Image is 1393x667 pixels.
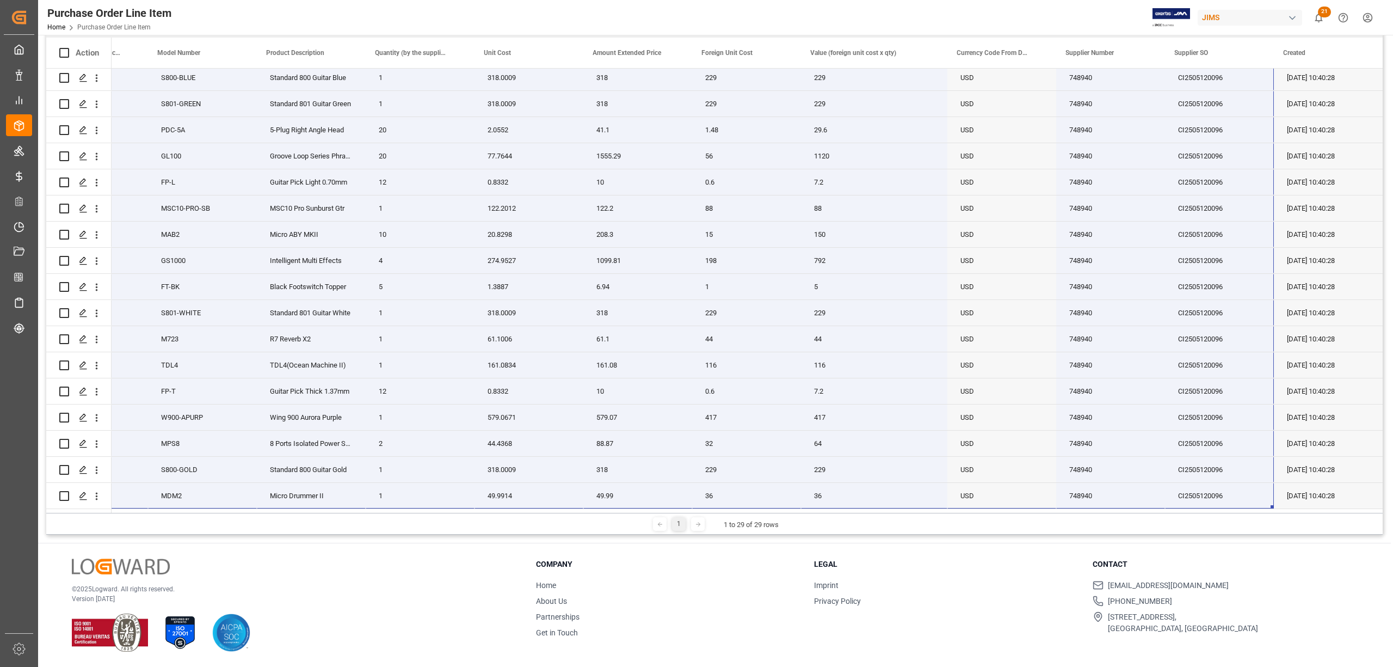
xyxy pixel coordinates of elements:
div: 12 [366,378,474,404]
div: 88 [692,195,801,221]
a: Imprint [814,581,839,590]
div: PDC-5A [148,117,257,143]
div: Standard 801 Guitar White [257,300,366,326]
div: USD [947,195,1056,221]
span: Currency Code From Detail [957,49,1030,57]
img: Exertis%20JAM%20-%20Email%20Logo.jpg_1722504956.jpg [1152,8,1190,27]
div: 61.1006 [474,326,583,352]
div: S800-BLUE [148,65,257,90]
div: 36 [692,483,801,509]
div: 229 [801,65,947,90]
div: [DATE] 10:40:28 [1274,457,1383,482]
div: 229 [692,457,801,482]
div: USD [947,65,1056,90]
div: CI2505120096 [1165,483,1274,509]
div: GS1000 [148,248,257,273]
span: Amount Extended Price [593,49,661,57]
div: USD [947,248,1056,273]
div: 579.07 [583,405,692,430]
div: Press SPACE to select this row. [46,91,112,117]
div: Press SPACE to select this row. [46,300,112,326]
div: MSC10 Pro Sunburst Gtr [257,195,366,221]
div: 1 [366,91,474,117]
div: [DATE] 10:40:28 [1274,405,1383,430]
div: 748940 [1056,169,1165,195]
div: 1 [366,65,474,90]
div: CI2505120096 [1165,169,1274,195]
span: Supplier Number [1065,49,1114,57]
div: [DATE] 10:40:28 [1274,274,1383,299]
div: CI2505120096 [1165,65,1274,90]
div: 792 [801,248,947,273]
div: Press SPACE to select this row. [46,483,112,509]
div: 29.6 [801,117,947,143]
div: TDL4 [148,352,257,378]
div: [DATE] 10:40:28 [1274,143,1383,169]
div: 1 [366,326,474,352]
h3: Contact [1093,559,1357,570]
h3: Legal [814,559,1078,570]
div: USD [947,405,1056,430]
span: 21 [1318,7,1331,17]
div: 748940 [1056,248,1165,273]
div: Wing 900 Aurora Purple [257,405,366,430]
div: CI2505120096 [1165,222,1274,247]
a: Partnerships [536,613,580,621]
div: 64 [801,431,947,456]
div: 748940 [1056,222,1165,247]
div: W900-APURP [148,405,257,430]
div: CI2505120096 [1165,378,1274,404]
div: 12 [366,169,474,195]
p: © 2025 Logward. All rights reserved. [72,584,509,594]
div: S801-WHITE [148,300,257,326]
div: CI2505120096 [1165,457,1274,482]
span: Quantity (by the supplier) [375,49,448,57]
div: [DATE] 10:40:28 [1274,248,1383,273]
div: Press SPACE to select this row. [46,431,112,457]
a: Privacy Policy [814,597,861,605]
div: 579.0671 [474,405,583,430]
div: Guitar Pick Light 0.70mm [257,169,366,195]
div: Press SPACE to select this row. [46,117,112,143]
div: 44 [801,326,947,352]
div: Press SPACE to select this row. [46,405,112,431]
div: Black Footswitch Topper [257,274,366,299]
div: 116 [801,352,947,378]
span: Created [1283,49,1305,57]
div: 161.0834 [474,352,583,378]
div: 748940 [1056,195,1165,221]
div: JIMS [1198,10,1302,26]
div: Press SPACE to select this row. [46,65,112,91]
div: USD [947,117,1056,143]
span: Supplier SO [1174,49,1208,57]
div: 10 [583,169,692,195]
img: Logward Logo [72,559,170,574]
div: 748940 [1056,117,1165,143]
div: R7 Reverb X2 [257,326,366,352]
button: JIMS [1198,7,1306,28]
div: 748940 [1056,300,1165,326]
div: 77.7644 [474,143,583,169]
img: ISO 9001 & ISO 14001 Certification [72,614,148,652]
div: [DATE] 10:40:28 [1274,378,1383,404]
div: 20 [366,143,474,169]
div: MDM2 [148,483,257,509]
div: 198 [692,248,801,273]
div: [DATE] 10:40:28 [1274,91,1383,117]
div: USD [947,300,1056,326]
div: 208.3 [583,222,692,247]
img: AICPA SOC [212,614,250,652]
div: 1 to 29 of 29 rows [724,519,779,530]
div: CI2505120096 [1165,248,1274,273]
div: [DATE] 10:40:28 [1274,117,1383,143]
div: 318 [583,300,692,326]
div: 318 [583,91,692,117]
a: Home [536,581,556,590]
div: M723 [148,326,257,352]
div: CI2505120096 [1165,274,1274,299]
h3: Company [536,559,800,570]
span: Value (foreign unit cost x qty) [810,49,896,57]
div: GL100 [148,143,257,169]
div: 1 [366,483,474,509]
div: 36 [801,483,947,509]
